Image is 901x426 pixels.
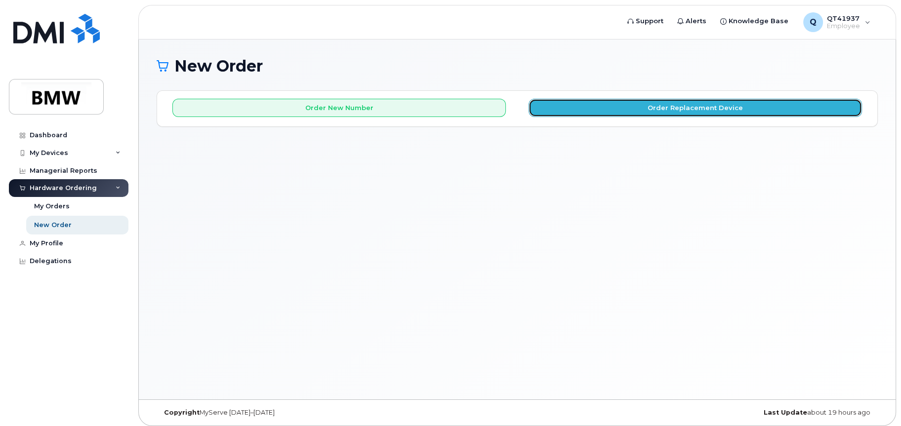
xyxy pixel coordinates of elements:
[157,409,397,417] div: MyServe [DATE]–[DATE]
[172,99,506,117] button: Order New Number
[858,383,894,419] iframe: Messenger Launcher
[529,99,862,117] button: Order Replacement Device
[157,57,878,75] h1: New Order
[764,409,807,416] strong: Last Update
[637,409,878,417] div: about 19 hours ago
[164,409,200,416] strong: Copyright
